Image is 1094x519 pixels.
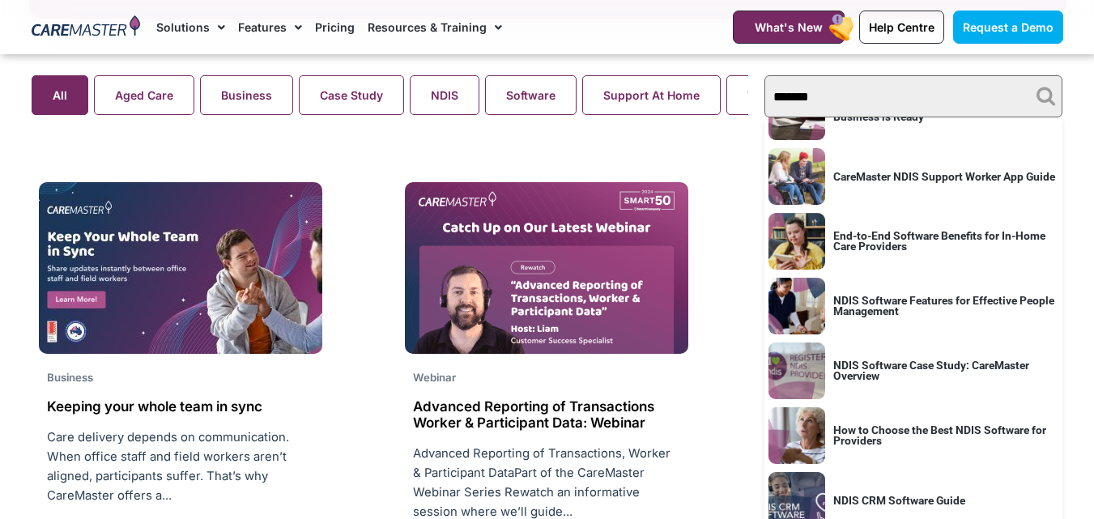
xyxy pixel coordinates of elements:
img: CareMaster NDIS Support Worker App Guide [768,148,825,205]
img: CM Generic Facebook Post-6 [39,182,322,354]
button: Aged Care [94,75,194,115]
img: CareMaster Logo [32,15,141,40]
a: Help Centre [859,11,944,44]
button: Software [485,75,577,115]
p: Care delivery depends on communication. When office staff and field workers aren’t aligned, parti... [47,428,314,505]
button: Webinar [726,75,815,115]
a: NDIS CRM Software Guide [833,494,965,507]
h2: Keeping your whole team in sync [47,398,314,415]
span: Request a Demo [963,20,1054,34]
img: NDIS Software Case Study: CareMaster Overview [768,342,825,399]
img: End-to-End Software Benefits for In-Home Care Providers [768,213,825,270]
a: How to Choose the Best NDIS Software for Providers [833,423,1046,447]
span: Business [47,371,93,384]
a: End-to-End Software Benefits for In-Home Care Providers [833,229,1045,253]
span: What's New [755,20,823,34]
a: CareMaster NDIS Support Worker App Guide [833,170,1055,183]
a: What's New [733,11,845,44]
span: Help Centre [869,20,934,34]
img: How to Choose the Best NDIS Software for Providers [768,407,825,464]
button: NDIS [410,75,479,115]
a: NDIS Software Features for Effective People Management [833,294,1054,317]
span: Webinar [413,371,456,384]
button: Support At Home [582,75,721,115]
button: Case Study [299,75,404,115]
a: Request a Demo [953,11,1063,44]
img: REWATCH Advanced Reporting of Transactions, Worker & Participant Data_Website Thumb [405,182,688,354]
button: Business [200,75,293,115]
a: NDIS Software Case Study: CareMaster Overview [833,359,1029,382]
button: All [32,75,88,115]
h2: Advanced Reporting of Transactions Worker & Participant Data: Webinar [413,398,680,432]
img: NDIS Software Features for Effective People Management [768,278,825,334]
